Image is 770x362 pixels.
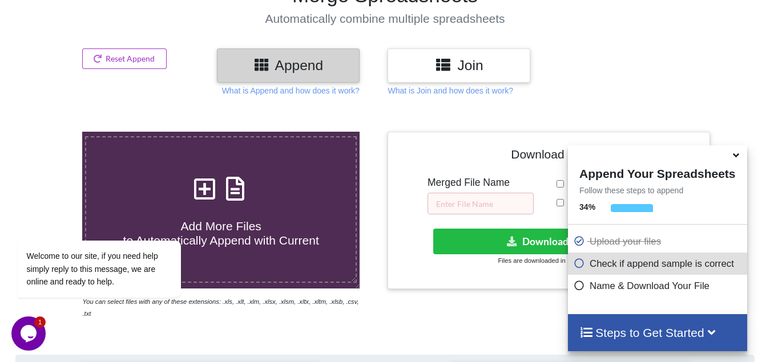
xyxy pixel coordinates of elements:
[574,234,744,249] p: Upload your files
[396,140,702,173] h4: Download File
[579,326,735,340] h4: Steps to Get Started
[396,57,522,74] h3: Join
[433,229,662,254] button: Download File
[574,257,744,271] p: Check if append sample is correct
[388,85,513,96] p: What is Join and how does it work?
[564,198,669,209] span: Add Source File Names
[498,257,600,264] small: Files are downloaded in .xlsx format
[568,185,747,196] p: Follow these steps to append
[222,85,360,96] p: What is Append and how does it work?
[82,298,358,317] i: You can select files with any of these extensions: .xls, .xlt, .xlm, .xlsx, .xlsm, .xltx, .xltm, ...
[428,193,534,214] input: Enter File Name
[574,279,744,293] p: Name & Download Your File
[82,48,167,69] button: Reset Append
[428,177,534,189] h5: Merged File Name
[564,179,651,190] span: Remove Duplicates
[579,202,595,211] b: 34 %
[568,164,747,181] h4: Append Your Spreadsheets
[11,137,217,311] iframe: chat widget
[123,219,319,247] span: Add More Files to Automatically Append with Current
[11,316,48,351] iframe: chat widget
[225,57,351,74] h3: Append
